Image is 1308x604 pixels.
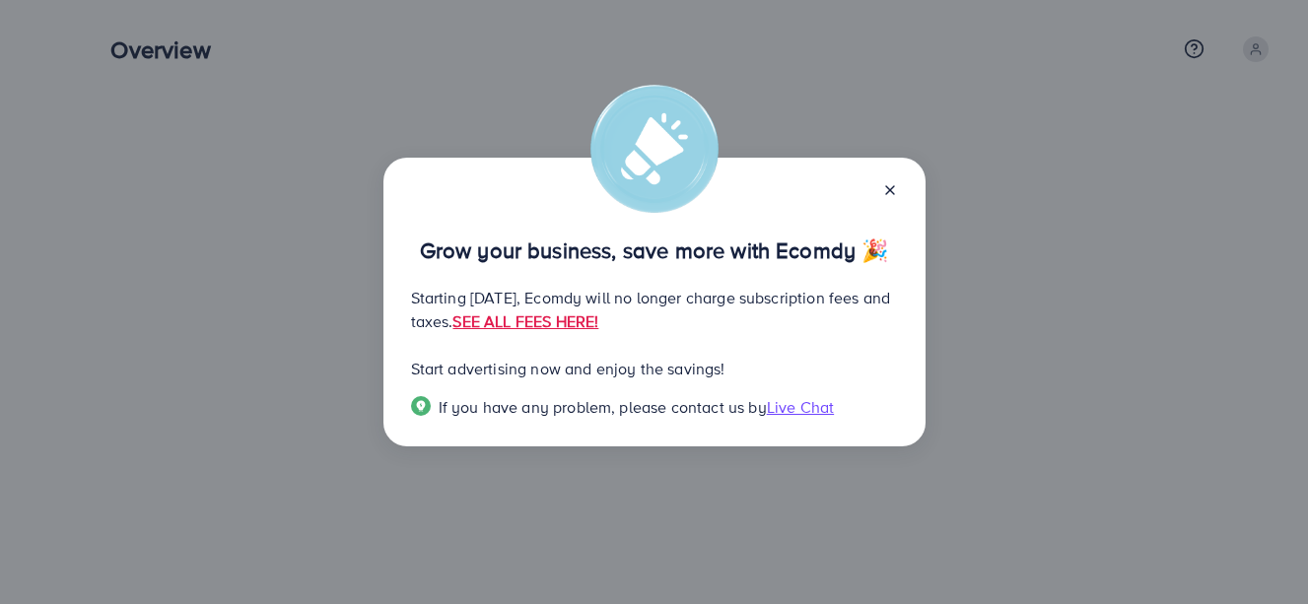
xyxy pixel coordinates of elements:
img: alert [590,85,719,213]
img: Popup guide [411,396,431,416]
p: Grow your business, save more with Ecomdy 🎉 [411,238,898,262]
span: Live Chat [767,396,834,418]
p: Start advertising now and enjoy the savings! [411,357,898,380]
p: Starting [DATE], Ecomdy will no longer charge subscription fees and taxes. [411,286,898,333]
a: SEE ALL FEES HERE! [452,310,598,332]
span: If you have any problem, please contact us by [439,396,767,418]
